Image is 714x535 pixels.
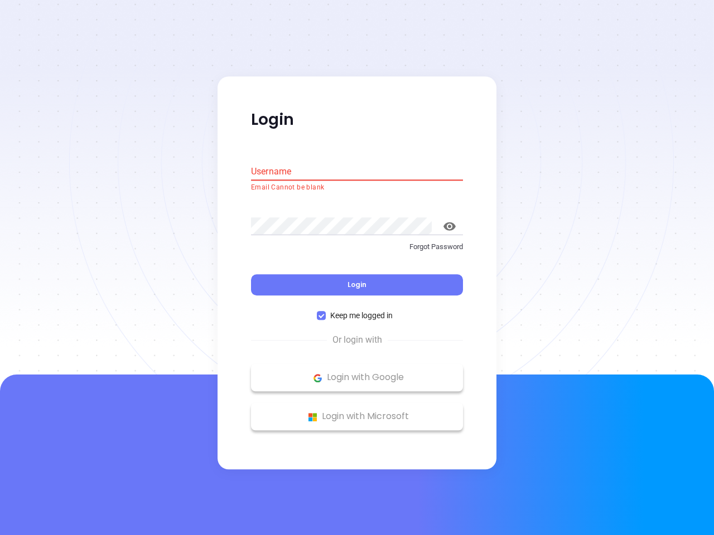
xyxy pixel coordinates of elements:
span: Keep me logged in [326,310,397,322]
a: Forgot Password [251,241,463,261]
button: Microsoft Logo Login with Microsoft [251,403,463,431]
p: Login with Microsoft [257,408,457,425]
img: Microsoft Logo [306,410,320,424]
button: toggle password visibility [436,213,463,240]
p: Email Cannot be blank [251,182,463,193]
p: Forgot Password [251,241,463,252]
span: Or login with [327,334,388,347]
p: Login [251,110,463,130]
img: Google Logo [311,371,325,385]
p: Login with Google [257,369,457,386]
button: Login [251,275,463,296]
button: Google Logo Login with Google [251,364,463,392]
span: Login [348,280,366,290]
